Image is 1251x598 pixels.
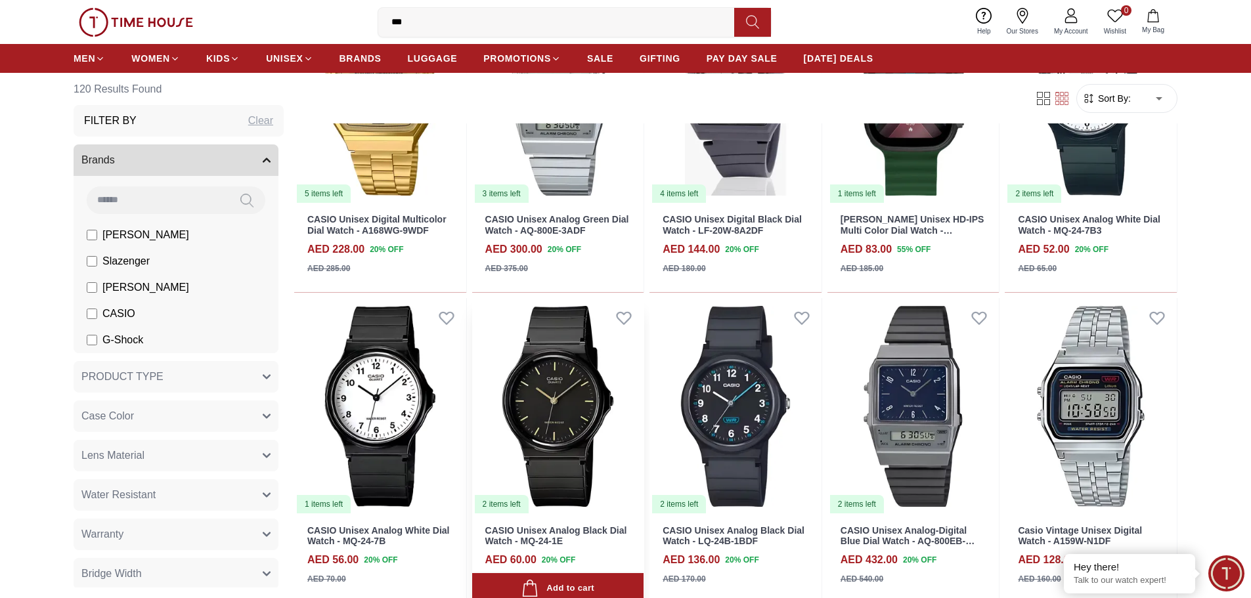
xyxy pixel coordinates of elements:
[485,263,528,274] div: AED 375.00
[475,184,529,203] div: 3 items left
[804,47,873,70] a: [DATE] DEALS
[841,573,883,585] div: AED 540.00
[206,47,240,70] a: KIDS
[483,52,551,65] span: PROMOTIONS
[102,227,189,243] span: [PERSON_NAME]
[131,47,180,70] a: WOMEN
[81,369,164,385] span: PRODUCT TYPE
[1208,555,1244,591] div: Chat Widget
[725,554,758,566] span: 20 % OFF
[485,242,542,257] h4: AED 300.00
[663,242,720,257] h4: AED 144.00
[307,525,450,547] a: CASIO Unisex Analog White Dial Watch - MQ-24-7B
[485,552,537,568] h4: AED 60.00
[297,495,351,513] div: 1 items left
[102,332,143,348] span: G-Shock
[1121,5,1131,16] span: 0
[663,552,720,568] h4: AED 136.00
[1018,242,1069,257] h4: AED 52.00
[548,244,581,255] span: 20 % OFF
[1005,298,1177,515] img: Casio Vintage Unisex Digital Watch - A159W-N1DF
[79,8,193,37] img: ...
[408,52,458,65] span: LUGGAGE
[897,244,931,255] span: 55 % OFF
[102,253,150,269] span: Slazenger
[827,298,999,515] a: CASIO Unisex Analog-Digital Blue Dial Watch - AQ-800EB-2ADF2 items left
[74,519,278,550] button: Warranty
[1049,26,1093,36] span: My Account
[1137,25,1170,35] span: My Bag
[102,306,135,322] span: CASIO
[74,74,284,105] h6: 120 Results Found
[1099,26,1131,36] span: Wishlist
[1134,7,1172,37] button: My Bag
[707,52,778,65] span: PAY DAY SALE
[87,282,97,293] input: [PERSON_NAME]
[725,244,758,255] span: 20 % OFF
[102,280,189,295] span: [PERSON_NAME]
[652,495,706,513] div: 2 items left
[969,5,999,39] a: Help
[74,440,278,471] button: Lens Material
[307,242,364,257] h4: AED 228.00
[804,52,873,65] span: [DATE] DEALS
[74,479,278,511] button: Water Resistant
[81,408,134,424] span: Case Color
[587,52,613,65] span: SALE
[297,184,351,203] div: 5 items left
[1018,552,1075,568] h4: AED 128.00
[87,256,97,267] input: Slazenger
[294,298,466,515] a: CASIO Unisex Analog White Dial Watch - MQ-24-7B1 items left
[483,47,561,70] a: PROMOTIONS
[266,52,303,65] span: UNISEX
[74,47,105,70] a: MEN
[1018,573,1061,585] div: AED 160.00
[652,184,706,203] div: 4 items left
[131,52,170,65] span: WOMEN
[663,573,705,585] div: AED 170.00
[472,298,644,515] a: CASIO Unisex Analog Black Dial Watch - MQ-24-1E2 items left
[841,552,898,568] h4: AED 432.00
[1018,525,1142,547] a: Casio Vintage Unisex Digital Watch - A159W-N1DF
[830,184,884,203] div: 1 items left
[81,152,115,168] span: Brands
[1018,214,1160,236] a: CASIO Unisex Analog White Dial Watch - MQ-24-7B3
[1074,575,1185,586] p: Talk to our watch expert!
[87,230,97,240] input: [PERSON_NAME]
[408,47,458,70] a: LUGGAGE
[1096,5,1134,39] a: 0Wishlist
[81,526,123,542] span: Warranty
[307,263,350,274] div: AED 285.00
[74,144,278,176] button: Brands
[1074,561,1185,574] div: Hey there!
[307,552,359,568] h4: AED 56.00
[370,244,403,255] span: 20 % OFF
[248,113,273,129] div: Clear
[830,495,884,513] div: 2 items left
[81,566,142,582] span: Bridge Width
[87,309,97,319] input: CASIO
[663,263,705,274] div: AED 180.00
[1075,244,1108,255] span: 20 % OFF
[587,47,613,70] a: SALE
[364,554,397,566] span: 20 % OFF
[521,580,594,597] div: Add to cart
[472,298,644,515] img: CASIO Unisex Analog Black Dial Watch - MQ-24-1E
[206,52,230,65] span: KIDS
[542,554,575,566] span: 20 % OFF
[649,298,822,515] img: CASIO Unisex Analog Black Dial Watch - LQ-24B-1BDF
[74,558,278,589] button: Bridge Width
[903,554,936,566] span: 20 % OFF
[640,52,680,65] span: GIFTING
[307,573,346,585] div: AED 70.00
[649,298,822,515] a: CASIO Unisex Analog Black Dial Watch - LQ-24B-1BDF2 items left
[84,113,137,129] h3: Filter By
[266,47,313,70] a: UNISEX
[74,400,278,432] button: Case Color
[307,214,447,236] a: CASIO Unisex Digital Multicolor Dial Watch - A168WG-9WDF
[1001,26,1043,36] span: Our Stores
[663,214,802,236] a: CASIO Unisex Digital Black Dial Watch - LF-20W-8A2DF
[74,361,278,393] button: PRODUCT TYPE
[340,47,382,70] a: BRANDS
